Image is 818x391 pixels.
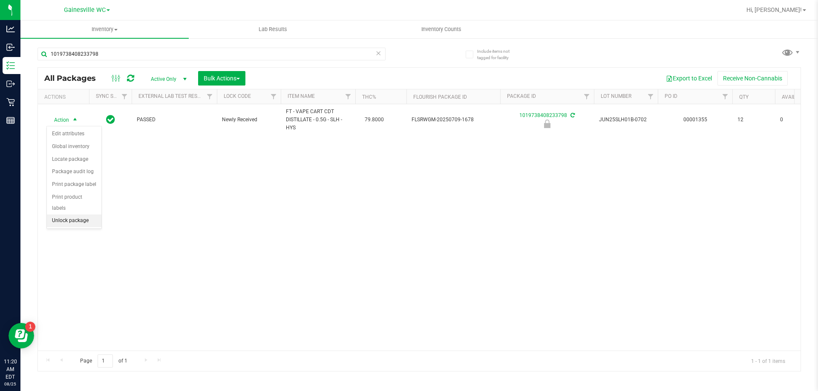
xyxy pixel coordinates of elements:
[37,48,386,60] input: Search Package ID, Item Name, SKU, Lot or Part Number...
[9,323,34,348] iframe: Resource center
[137,116,212,124] span: PASSED
[683,117,707,123] a: 00001355
[412,116,495,124] span: FLSRWGM-20250709-1678
[413,94,467,100] a: Flourish Package ID
[660,71,717,86] button: Export to Excel
[718,89,732,104] a: Filter
[6,25,15,33] inline-svg: Analytics
[6,80,15,88] inline-svg: Outbound
[360,114,388,126] span: 79.8000
[477,48,520,61] span: Include items not tagged for facility
[746,6,802,13] span: Hi, [PERSON_NAME]!
[47,128,101,140] li: Edit attributes
[286,108,350,132] span: FT - VAPE CART CDT DISTILLATE - 0.5G - SLH - HYS
[247,26,299,33] span: Lab Results
[198,71,245,86] button: Bulk Actions
[96,93,129,99] a: Sync Status
[267,89,281,104] a: Filter
[47,214,101,227] li: Unlock package
[357,20,525,38] a: Inventory Counts
[64,6,106,14] span: Gainesville WC
[6,98,15,106] inline-svg: Retail
[375,48,381,59] span: Clear
[44,74,104,83] span: All Packages
[106,114,115,126] span: In Sync
[644,89,658,104] a: Filter
[6,43,15,51] inline-svg: Inbound
[288,93,315,99] a: Item Name
[782,94,807,100] a: Available
[70,114,81,126] span: select
[224,93,251,99] a: Lock Code
[118,89,132,104] a: Filter
[46,114,69,126] span: Action
[737,116,770,124] span: 12
[47,140,101,153] li: Global inventory
[47,153,101,166] li: Locate package
[362,94,376,100] a: THC%
[6,61,15,70] inline-svg: Inventory
[601,93,631,99] a: Lot Number
[410,26,473,33] span: Inventory Counts
[20,26,189,33] span: Inventory
[580,89,594,104] a: Filter
[780,116,812,124] span: 0
[6,116,15,125] inline-svg: Reports
[665,93,677,99] a: PO ID
[47,178,101,191] li: Print package label
[507,93,536,99] a: Package ID
[4,358,17,381] p: 11:20 AM EDT
[98,354,113,368] input: 1
[203,89,217,104] a: Filter
[744,354,792,367] span: 1 - 1 of 1 items
[222,116,276,124] span: Newly Received
[25,322,35,332] iframe: Resource center unread badge
[204,75,240,82] span: Bulk Actions
[47,191,101,214] li: Print product labels
[73,354,134,368] span: Page of 1
[189,20,357,38] a: Lab Results
[47,166,101,178] li: Package audit log
[20,20,189,38] a: Inventory
[569,112,575,118] span: Sync from Compliance System
[4,381,17,387] p: 08/25
[138,93,205,99] a: External Lab Test Result
[717,71,788,86] button: Receive Non-Cannabis
[44,94,86,100] div: Actions
[499,120,595,128] div: Newly Received
[739,94,749,100] a: Qty
[599,116,653,124] span: JUN25SLH01B-0702
[341,89,355,104] a: Filter
[519,112,567,118] a: 1019738408233798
